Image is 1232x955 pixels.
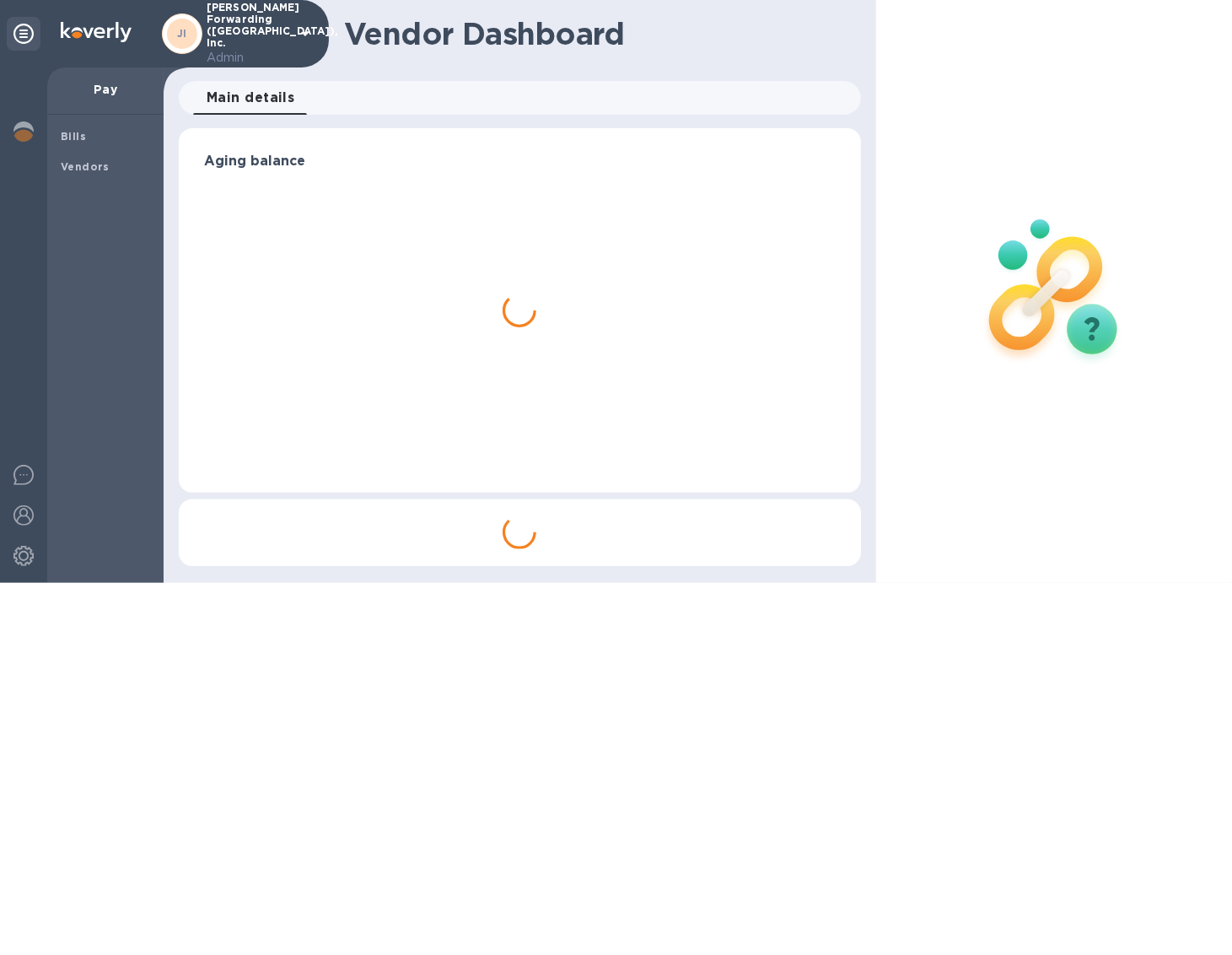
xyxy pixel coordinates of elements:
[344,16,849,51] h1: Vendor Dashboard
[204,154,836,170] h3: Aging balance
[207,86,295,110] span: Main details
[61,81,150,98] p: Pay
[61,130,86,143] b: Bills
[177,27,187,40] b: JI
[61,22,132,42] img: Logo
[207,49,291,67] p: Admin
[207,2,291,67] p: [PERSON_NAME] Forwarding ([GEOGRAPHIC_DATA]), Inc.
[7,17,40,51] div: Unpin categories
[61,160,110,173] b: Vendors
